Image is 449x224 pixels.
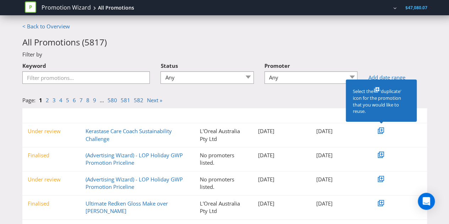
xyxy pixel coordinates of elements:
[84,36,104,48] span: 5817
[86,97,89,104] a: 8
[22,97,35,104] span: Page:
[147,97,162,104] a: Next »
[46,97,49,104] a: 2
[86,152,183,166] a: (Advertising Wizard) - LOP Holiday GWP Promotion Priceline
[195,152,253,167] div: No promoters listed.
[59,97,62,104] a: 4
[93,97,96,104] a: 9
[311,127,369,135] div: [DATE]
[53,97,56,104] a: 3
[321,113,339,119] span: Modified
[33,113,45,119] span: Status
[80,97,83,104] a: 7
[195,200,253,215] div: L'Oreal Australia Pty Ltd
[263,113,279,119] span: Created
[134,97,143,104] a: 582
[86,200,168,214] a: Ultimate Redken Gloss Make over [PERSON_NAME]
[160,62,177,69] span: Status
[42,4,91,12] a: Promotion Wizard
[17,51,432,58] div: Filter by
[86,127,172,142] a: Kerastase Care Coach Sustainability Challenge
[91,113,125,119] span: Promotion Name
[100,97,108,104] li: ...
[334,5,392,11] a: [PERSON_NAME] Bookallil
[405,5,427,11] span: $47,080.07
[22,36,84,48] span: All Promotions (
[22,200,81,207] div: Finalised
[98,4,134,11] div: All Promotions
[205,113,224,119] span: Promoter
[66,97,69,104] a: 5
[86,176,183,190] a: (Advertising Wizard) - LOP Holiday GWP Promotion Priceline
[253,200,311,207] div: [DATE]
[73,97,76,104] a: 6
[39,97,42,104] a: 1
[316,113,320,119] span: ▼
[121,97,130,104] a: 581
[22,59,46,70] label: Keyword
[28,113,32,119] span: ▼
[22,176,81,183] div: Under review
[22,152,81,159] div: Finalised
[22,23,70,30] a: < Back to Overview
[368,74,427,81] a: Add date range
[195,176,253,191] div: No promoters listed.
[253,127,311,135] div: [DATE]
[253,176,311,183] div: [DATE]
[353,88,401,114] span: 'duplicate' icon for the promotion that you would like to reuse.
[253,152,311,159] div: [DATE]
[200,113,204,119] span: ▼
[311,152,369,159] div: [DATE]
[264,62,290,69] span: Promoter
[353,88,373,94] span: Select the
[283,5,330,11] span: L'Oreal Australia Pty Ltd
[195,127,253,143] div: L'Oreal Australia Pty Ltd
[418,193,435,210] div: Open Intercom Messenger
[22,127,81,135] div: Under review
[258,113,262,119] span: ▼
[22,71,150,84] input: Filter promotions...
[108,97,117,104] a: 580
[104,36,107,48] span: )
[311,200,369,207] div: [DATE]
[86,113,90,119] span: ▼
[311,176,369,183] div: [DATE]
